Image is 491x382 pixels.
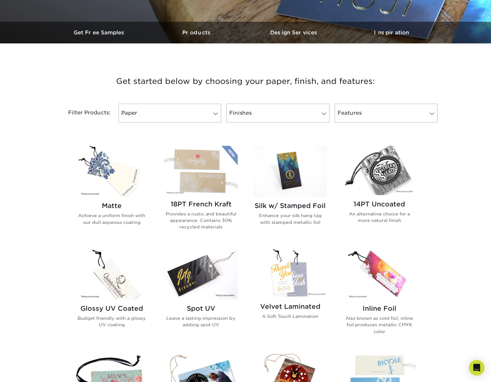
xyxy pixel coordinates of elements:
[164,146,238,241] a: 18PT French Kraft Hang Tags 18PT French Kraft Provides a rustic and beautiful appearance. Contain...
[343,29,440,36] h3: Inspiration
[75,146,149,241] a: Matte Hang Tags Matte Achieve a uniform finish with our dull aqueous coating
[51,104,116,122] div: Filter Products:
[342,305,416,312] h2: Inline Foil
[164,315,238,328] p: Leave a lasting impression by adding spot UV
[164,249,238,345] a: Spot UV Hang Tags Spot UV Leave a lasting impression by adding spot UV
[51,22,148,43] a: Get Free Samples
[164,249,238,299] img: Spot UV Hang Tags
[118,104,221,122] a: Paper
[342,315,416,335] p: Also known as cold foil, inline foil produces metallic CMYK color
[164,305,238,312] h2: Spot UV
[148,22,245,43] a: Products
[253,146,327,197] img: Silk w/ Stamped Foil Hang Tags
[253,202,327,210] h2: Silk w/ Stamped Foil
[335,104,437,122] a: Features
[226,104,329,122] a: Finishes
[56,67,435,96] h3: Get started below by choosing your paper, finish, and features:
[75,202,149,210] h2: Matte
[342,146,416,195] img: 14PT Uncoated Hang Tags
[164,211,238,230] p: Provides a rustic and beautiful appearance. Contains 30% recycled materials
[342,249,416,345] a: Inline Foil Hang Tags Inline Foil Also known as cold foil, inline foil produces metallic CMYK color
[245,22,343,43] a: Design Services
[342,146,416,241] a: 14PT Uncoated Hang Tags 14PT Uncoated An alternative choice for a more natural finish
[253,146,327,241] a: Silk w/ Stamped Foil Hang Tags Silk w/ Stamped Foil Enhance your silk hang tag with stamped metal...
[75,315,149,328] p: Budget friendly with a glossy UV coating
[75,146,149,197] img: Matte Hang Tags
[253,212,327,226] p: Enhance your silk hang tag with stamped metallic foil
[75,249,149,299] img: Glossy UV Coated Hang Tags
[245,29,343,36] h3: Design Services
[343,22,440,43] a: Inspiration
[164,200,238,208] h2: 18PT French Kraft
[75,212,149,226] p: Achieve a uniform finish with our dull aqueous coating
[253,313,327,319] p: A Soft Touch Lamination
[342,211,416,224] p: An alternative choice for a more natural finish
[469,360,485,376] div: Open Intercom Messenger
[253,303,327,310] h2: Velvet Laminated
[51,29,148,36] h3: Get Free Samples
[253,249,327,297] img: Velvet Laminated Hang Tags
[75,249,149,345] a: Glossy UV Coated Hang Tags Glossy UV Coated Budget friendly with a glossy UV coating
[148,29,245,36] h3: Products
[75,305,149,312] h2: Glossy UV Coated
[342,249,416,299] img: Inline Foil Hang Tags
[164,146,238,195] img: 18PT French Kraft Hang Tags
[222,146,238,165] img: New Product
[253,249,327,345] a: Velvet Laminated Hang Tags Velvet Laminated A Soft Touch Lamination
[342,200,416,208] h2: 14PT Uncoated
